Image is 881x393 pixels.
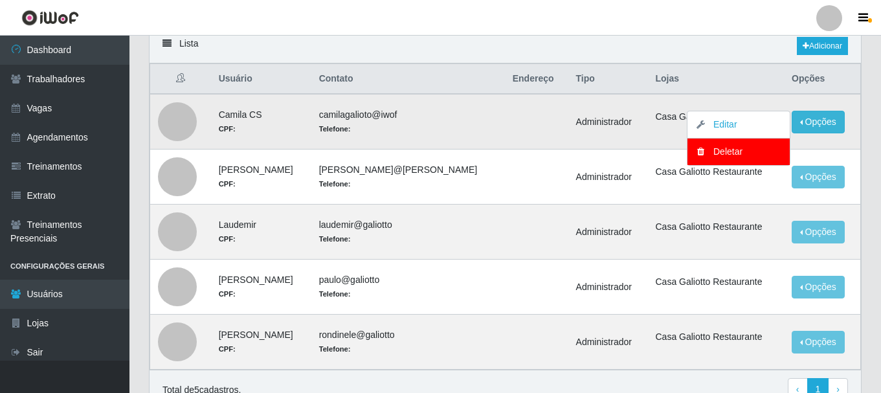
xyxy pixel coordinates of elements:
[319,290,351,298] strong: Telefone:
[211,64,311,95] th: Usuário
[319,180,351,188] strong: Telefone:
[311,64,505,95] th: Contato
[211,150,311,205] td: [PERSON_NAME]
[648,64,785,95] th: Lojas
[656,275,777,289] li: Casa Galiotto Restaurante
[311,150,505,205] td: [PERSON_NAME]@[PERSON_NAME]
[319,125,351,133] strong: Telefone:
[784,64,860,95] th: Opções
[319,235,351,243] strong: Telefone:
[568,94,648,150] td: Administrador
[568,64,648,95] th: Tipo
[656,110,777,124] li: Casa Galiotto Restaurante
[568,205,648,260] td: Administrador
[792,111,845,133] button: Opções
[211,205,311,260] td: Laudemir
[311,315,505,370] td: rondinele@galiotto
[656,220,777,234] li: Casa Galiotto Restaurante
[319,345,351,353] strong: Telefone:
[21,10,79,26] img: CoreUI Logo
[568,260,648,315] td: Administrador
[311,205,505,260] td: laudemir@galiotto
[219,180,236,188] strong: CPF:
[311,260,505,315] td: paulo@galiotto
[700,119,737,129] a: Editar
[219,345,236,353] strong: CPF:
[219,125,236,133] strong: CPF:
[311,94,505,150] td: camilagalioto@iwof
[656,330,777,344] li: Casa Galiotto Restaurante
[792,331,845,354] button: Opções
[792,166,845,188] button: Opções
[219,290,236,298] strong: CPF:
[211,260,311,315] td: [PERSON_NAME]
[568,315,648,370] td: Administrador
[792,221,845,243] button: Opções
[568,150,648,205] td: Administrador
[656,165,777,179] li: Casa Galiotto Restaurante
[211,94,311,150] td: Camila CS
[219,235,236,243] strong: CPF:
[792,276,845,298] button: Opções
[505,64,568,95] th: Endereço
[150,29,861,63] div: Lista
[211,315,311,370] td: [PERSON_NAME]
[797,37,848,55] a: Adicionar
[700,145,777,159] div: Deletar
